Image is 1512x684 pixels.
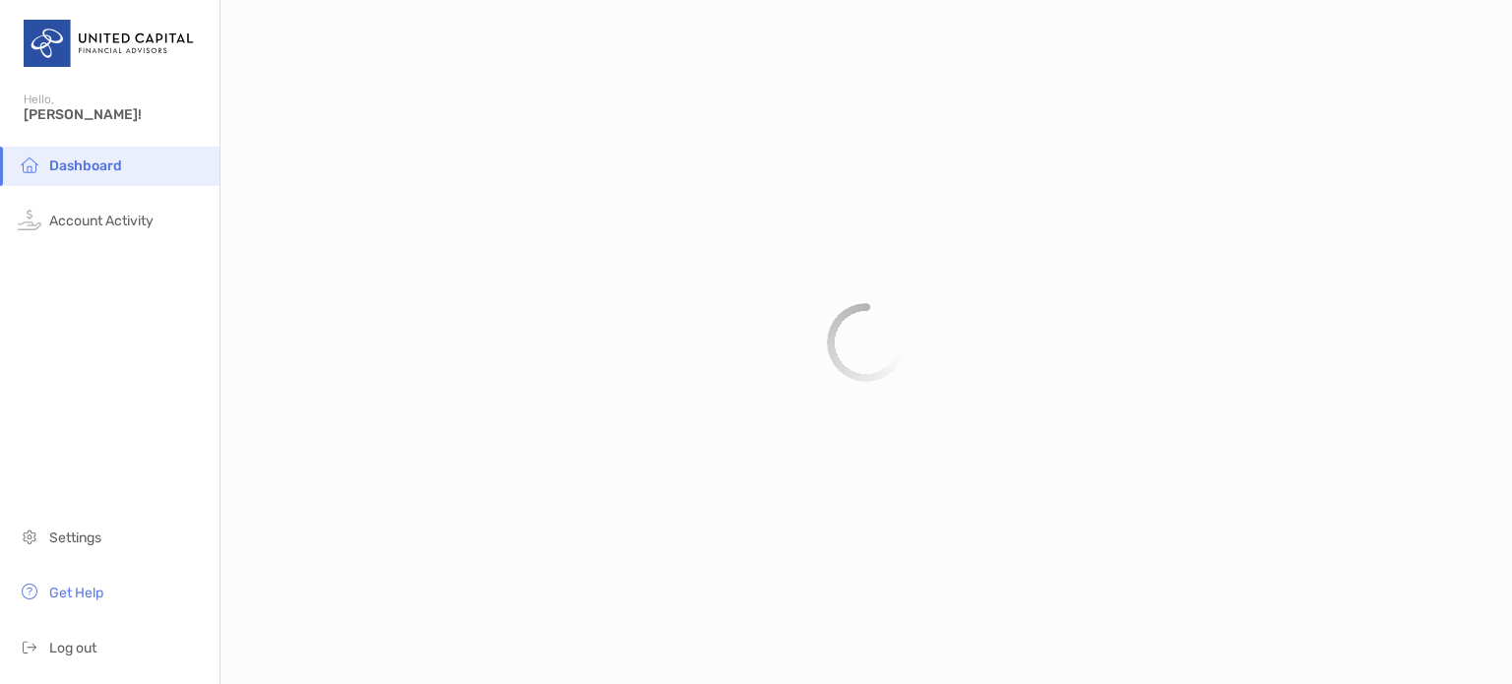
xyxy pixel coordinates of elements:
[18,580,41,603] img: get-help icon
[24,8,196,79] img: United Capital Logo
[18,208,41,231] img: activity icon
[18,525,41,548] img: settings icon
[18,635,41,658] img: logout icon
[24,106,208,123] span: [PERSON_NAME]!
[49,640,96,656] span: Log out
[49,157,122,174] span: Dashboard
[18,153,41,176] img: household icon
[49,213,154,229] span: Account Activity
[49,529,101,546] span: Settings
[49,585,103,601] span: Get Help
